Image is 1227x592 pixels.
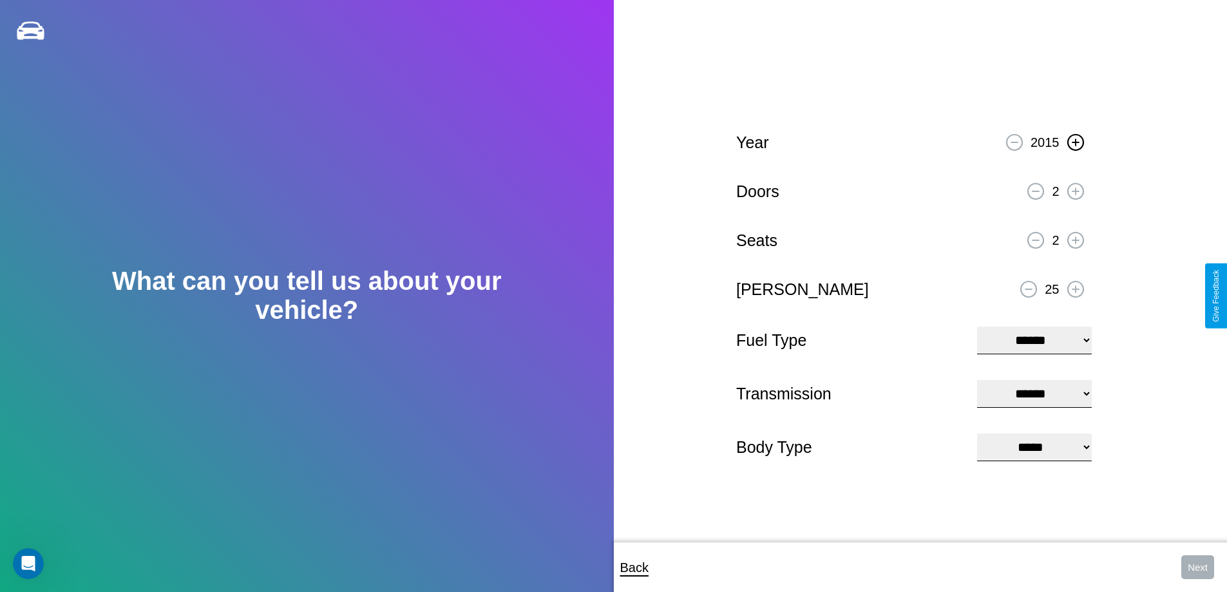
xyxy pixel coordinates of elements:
[1181,555,1214,579] button: Next
[1052,180,1059,203] p: 2
[13,548,44,579] iframe: Intercom live chat
[620,556,649,579] p: Back
[736,177,779,206] p: Doors
[1212,270,1221,322] div: Give Feedback
[1052,229,1059,252] p: 2
[736,275,869,304] p: [PERSON_NAME]
[736,326,964,355] p: Fuel Type
[1045,278,1059,301] p: 25
[61,267,552,325] h2: What can you tell us about your vehicle?
[736,433,964,462] p: Body Type
[736,128,769,157] p: Year
[736,226,777,255] p: Seats
[736,379,964,408] p: Transmission
[1031,131,1060,154] p: 2015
